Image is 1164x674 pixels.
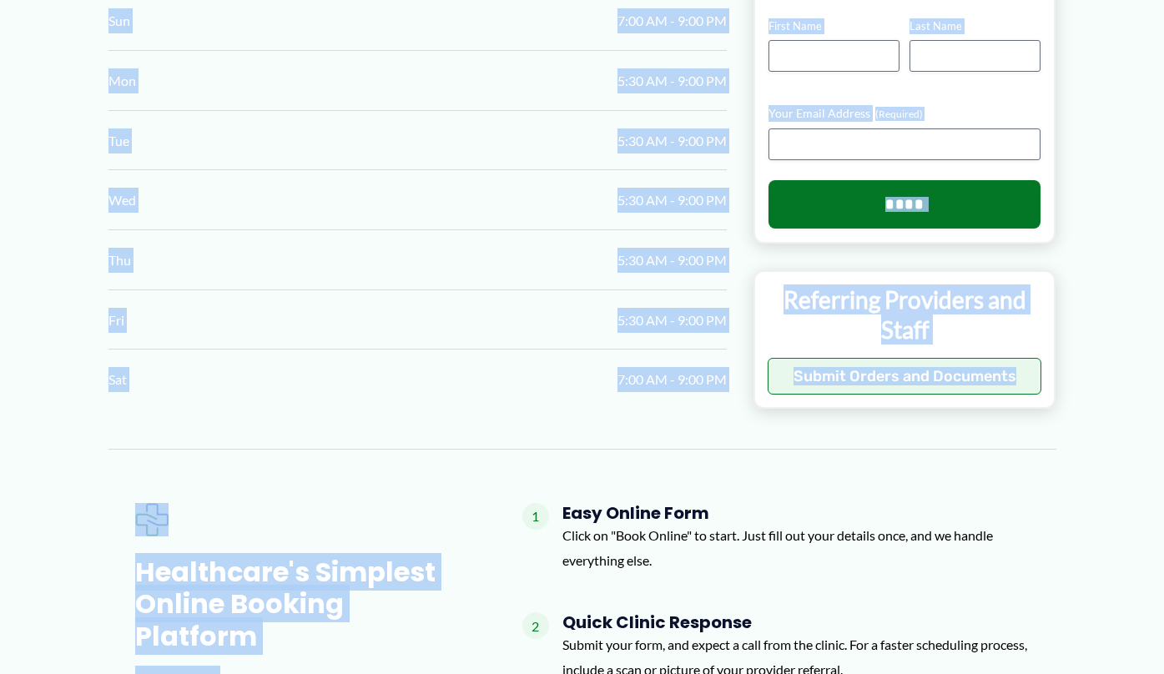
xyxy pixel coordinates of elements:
[135,503,169,536] img: Expected Healthcare Logo
[562,523,1030,572] p: Click on "Book Online" to start. Just fill out your details once, and we handle everything else.
[108,308,124,333] span: Fri
[562,612,1030,632] h4: Quick Clinic Response
[108,367,127,392] span: Sat
[108,128,129,153] span: Tue
[768,358,1042,395] button: Submit Orders and Documents
[768,284,1042,345] p: Referring Providers and Staff
[617,367,727,392] span: 7:00 AM - 9:00 PM
[910,18,1041,34] label: Last Name
[617,188,727,213] span: 5:30 AM - 9:00 PM
[617,8,727,33] span: 7:00 AM - 9:00 PM
[617,308,727,333] span: 5:30 AM - 9:00 PM
[562,503,1030,523] h4: Easy Online Form
[617,248,727,273] span: 5:30 AM - 9:00 PM
[108,8,130,33] span: Sun
[617,128,727,153] span: 5:30 AM - 9:00 PM
[522,612,549,639] span: 2
[768,18,899,34] label: First Name
[135,556,469,652] h3: Healthcare's simplest online booking platform
[875,108,923,120] span: (Required)
[108,188,136,213] span: Wed
[617,68,727,93] span: 5:30 AM - 9:00 PM
[768,105,1041,122] label: Your Email Address
[522,503,549,530] span: 1
[108,68,136,93] span: Mon
[108,248,131,273] span: Thu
